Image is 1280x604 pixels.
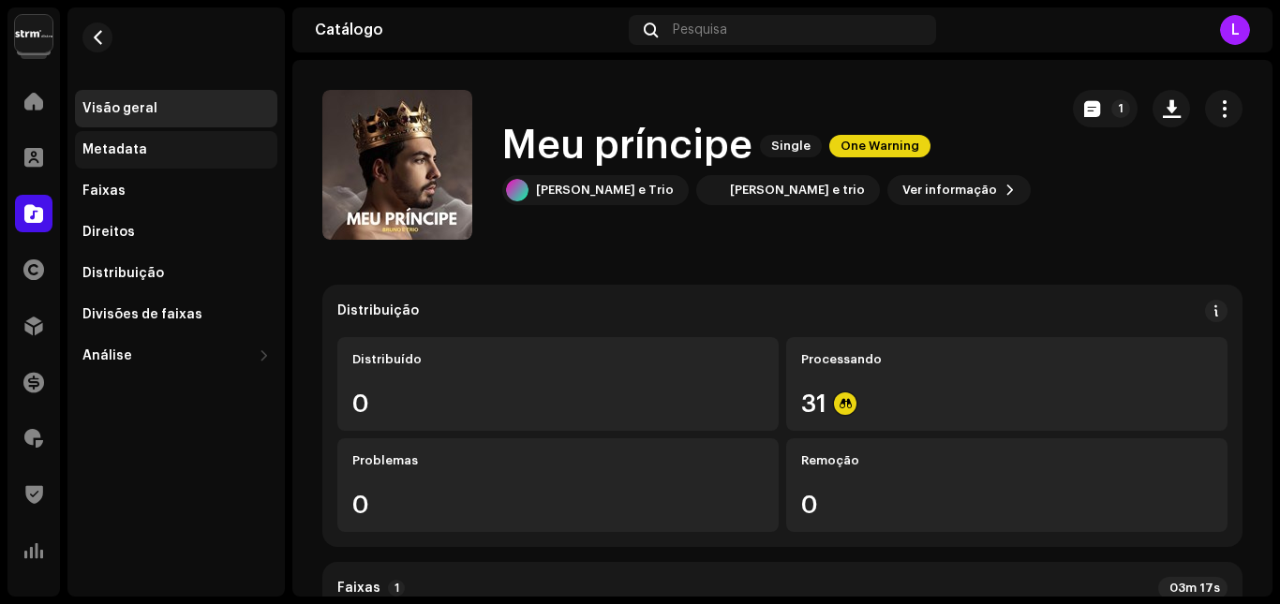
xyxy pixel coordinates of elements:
div: Faixas [82,184,126,199]
img: 1e7741e4-19b3-4980-932c-8f589f49ef03 [700,179,722,201]
div: Processando [801,352,1213,367]
div: Visão geral [82,101,157,116]
re-m-nav-item: Metadata [75,131,277,169]
p-badge: 1 [1111,99,1130,118]
div: Análise [82,348,132,363]
div: Catálogo [315,22,621,37]
span: One Warning [829,135,930,157]
re-m-nav-dropdown: Análise [75,337,277,375]
div: Metadata [82,142,147,157]
img: 408b884b-546b-4518-8448-1008f9c76b02 [15,15,52,52]
span: Pesquisa [673,22,727,37]
div: Problemas [352,453,764,468]
div: Distribuição [337,303,419,318]
re-m-nav-item: Divisões de faixas [75,296,277,333]
re-m-nav-item: Direitos [75,214,277,251]
div: Remoção [801,453,1213,468]
p-badge: 1 [388,580,405,597]
div: [PERSON_NAME] e Trio [536,183,674,198]
button: 1 [1073,90,1138,127]
div: Direitos [82,225,135,240]
div: Distribuição [82,266,164,281]
span: Single [760,135,822,157]
div: L [1220,15,1250,45]
strong: Faixas [337,581,380,596]
div: Divisões de faixas [82,307,202,322]
span: Ver informação [902,171,997,209]
div: Distribuído [352,352,764,367]
re-m-nav-item: Visão geral [75,90,277,127]
div: 03m 17s [1158,577,1228,599]
button: Ver informação [887,175,1031,205]
re-m-nav-item: Faixas [75,172,277,210]
div: [PERSON_NAME] e trio [730,183,865,198]
h1: Meu príncipe [502,125,752,168]
re-m-nav-item: Distribuição [75,255,277,292]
